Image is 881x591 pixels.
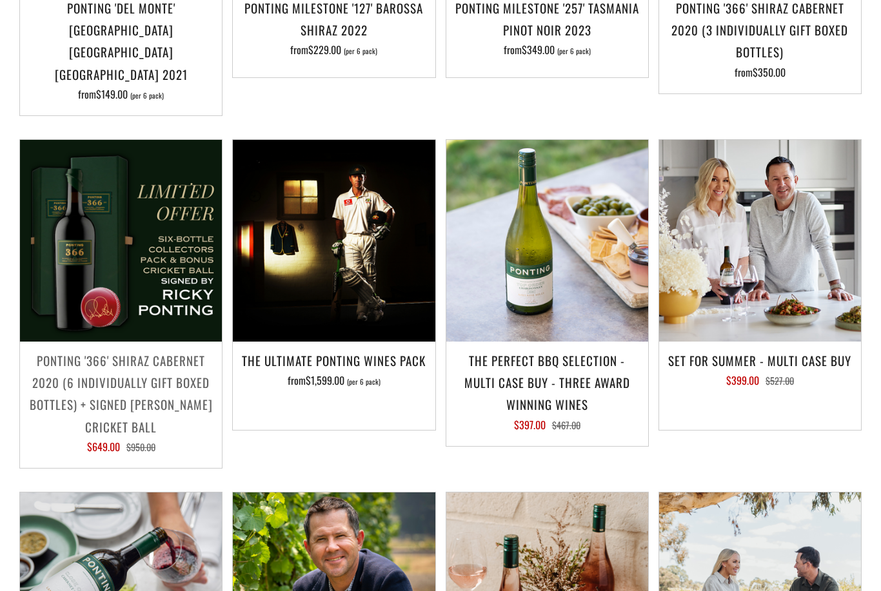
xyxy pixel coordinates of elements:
span: (per 6 pack) [344,48,377,55]
span: $527.00 [766,374,794,387]
span: from [290,42,377,57]
a: The perfect BBQ selection - MULTI CASE BUY - Three award winning wines $397.00 $467.00 [446,349,648,430]
span: from [78,86,164,102]
h3: Set For Summer - Multi Case Buy [666,349,855,371]
span: (per 6 pack) [347,378,381,385]
a: Set For Summer - Multi Case Buy $399.00 $527.00 [659,349,861,414]
span: $350.00 [753,64,786,80]
span: from [288,373,381,388]
a: Ponting '366' Shiraz Cabernet 2020 (6 individually gift boxed bottles) + SIGNED [PERSON_NAME] CRI... [20,349,222,452]
h3: The perfect BBQ selection - MULTI CASE BUY - Three award winning wines [453,349,642,416]
span: (per 6 pack) [557,48,591,55]
h3: The Ultimate Ponting Wines Pack [239,349,428,371]
span: $649.00 [87,439,120,454]
span: $399.00 [726,373,759,388]
h3: Ponting '366' Shiraz Cabernet 2020 (6 individually gift boxed bottles) + SIGNED [PERSON_NAME] CRI... [26,349,215,438]
span: $349.00 [522,42,555,57]
span: $397.00 [514,417,546,432]
span: $950.00 [126,440,155,454]
span: $149.00 [96,86,128,102]
span: $1,599.00 [306,373,344,388]
span: $467.00 [552,418,580,432]
span: from [735,64,786,80]
span: from [504,42,591,57]
span: $229.00 [308,42,341,57]
span: (per 6 pack) [130,92,164,99]
a: The Ultimate Ponting Wines Pack from$1,599.00 (per 6 pack) [233,349,435,414]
